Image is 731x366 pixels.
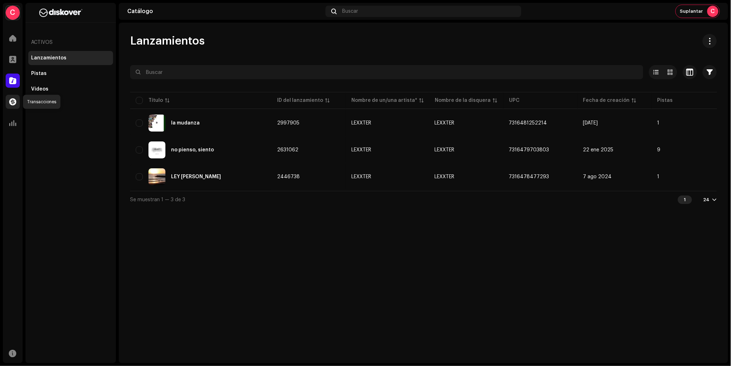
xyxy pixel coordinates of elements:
[171,121,200,126] div: la mudanza
[171,174,221,179] div: LEY DE MURPHY
[171,147,214,152] div: no pienso, siento
[351,121,423,126] span: LEXXTER
[583,97,630,104] div: Fecha de creación
[351,97,417,104] div: Nombre de un/una artista*
[130,65,643,79] input: Buscar
[435,97,491,104] div: Nombre de la disquera
[277,97,323,104] div: ID del lanzamiento
[28,34,113,51] re-a-nav-header: Activos
[707,6,719,17] div: C
[31,55,66,61] div: Lanzamientos
[583,121,598,126] span: 4 sept 2025
[277,147,298,152] span: 2631062
[148,141,165,158] img: 36cd14a6-5e78-4acd-951c-ea845b00dbb3
[680,8,703,14] span: Suplantar
[351,174,423,179] span: LEXXTER
[509,174,549,179] span: 7316478477293
[28,51,113,65] re-m-nav-item: Lanzamientos
[28,66,113,81] re-m-nav-item: Pistas
[657,174,660,179] span: 1
[435,174,455,179] span: LEXXTER
[703,197,710,203] div: 24
[509,121,547,126] span: 7316481252214
[277,121,299,126] span: 2997905
[435,121,455,126] span: LEXXTER
[351,121,371,126] div: LEXXTER
[130,34,205,48] span: Lanzamientos
[277,174,300,179] span: 2446738
[509,147,549,152] span: 7316479703803
[342,8,358,14] span: Buscar
[351,147,423,152] span: LEXXTER
[148,97,163,104] div: Título
[148,168,165,185] img: b1f16447-092e-4c69-b556-6364ab15f585
[351,147,371,152] div: LEXXTER
[435,147,455,152] span: LEXXTER
[583,174,612,179] span: 7 ago 2024
[583,147,614,152] span: 22 ene 2025
[351,174,371,179] div: LEXXTER
[657,147,661,152] span: 9
[31,71,47,76] div: Pistas
[678,196,692,204] div: 1
[6,6,20,20] div: C
[127,8,323,14] div: Catálogo
[657,121,660,126] span: 1
[130,197,185,202] span: Se muestran 1 — 3 de 3
[148,115,165,132] img: 72b97ae8-f71a-47d5-8250-c399260ba896
[31,86,48,92] div: Videos
[28,82,113,96] re-m-nav-item: Videos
